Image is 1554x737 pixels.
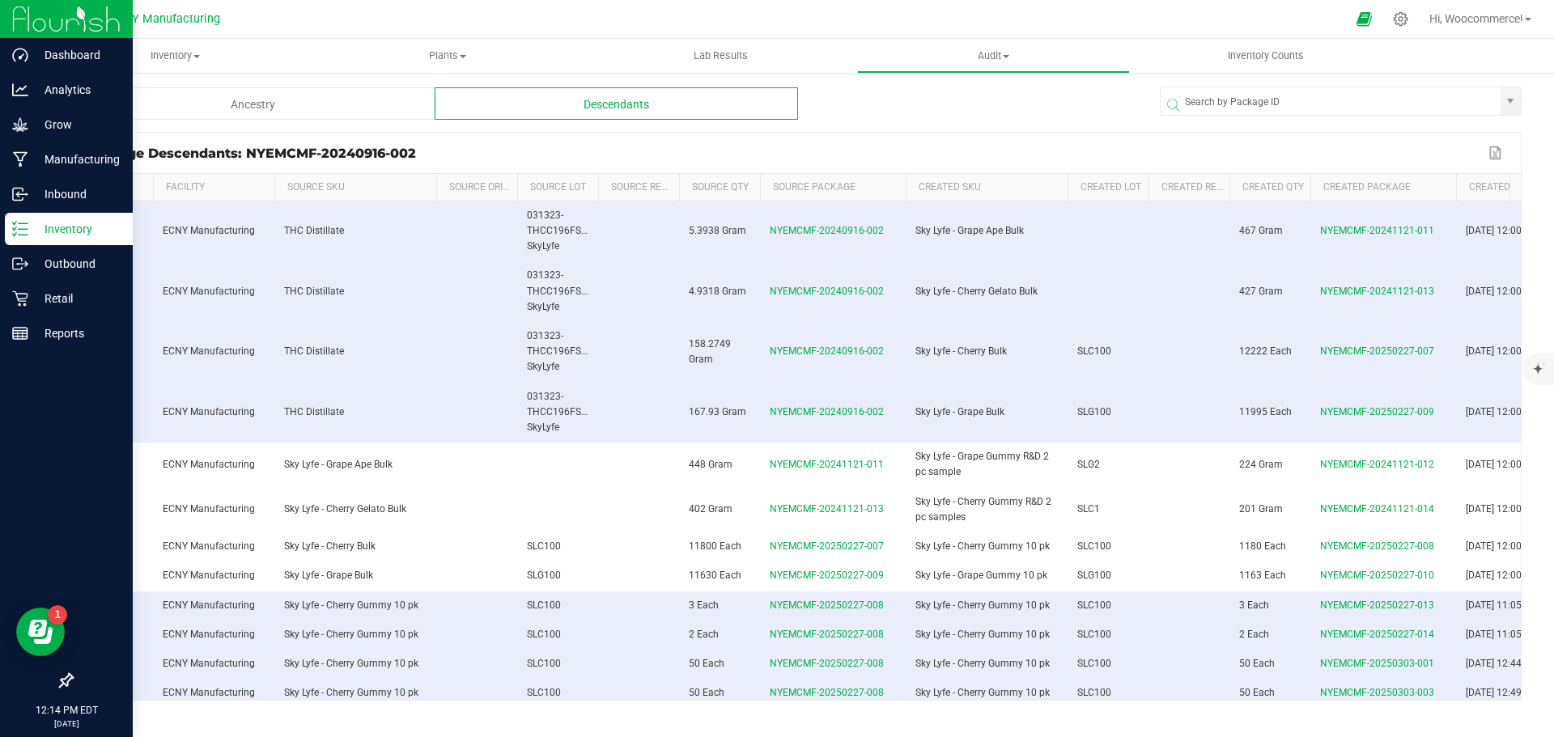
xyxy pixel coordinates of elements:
[915,345,1007,357] span: Sky Lyfe - Cherry Bulk
[527,629,561,640] span: SLC100
[28,80,125,100] p: Analytics
[163,503,255,515] span: ECNY Manufacturing
[915,629,1050,640] span: Sky Lyfe - Cherry Gummy 10 pk
[857,39,1130,73] a: Audit
[915,570,1047,581] span: Sky Lyfe - Grape Gummy 10 pk
[28,289,125,308] p: Retail
[1239,687,1275,698] span: 50 Each
[527,269,590,311] span: 031323-THCC196FSD-SkyLyfe
[1077,687,1111,698] span: SLC100
[12,151,28,167] inline-svg: Manufacturing
[1161,87,1501,116] input: Search by Package ID
[770,599,884,611] span: NYEMCMF-20250227-008
[163,540,255,552] span: ECNY Manufacturing
[1320,629,1434,640] span: NYEMCMF-20250227-014
[163,225,255,236] span: ECNY Manufacturing
[284,540,376,552] span: Sky Lyfe - Cherry Bulk
[1320,503,1434,515] span: NYEMCMF-20241121-014
[163,687,255,698] span: ECNY Manufacturing
[163,286,255,297] span: ECNY Manufacturing
[527,330,590,372] span: 031323-THCC196FSD-SkyLyfe
[12,47,28,63] inline-svg: Dashboard
[1310,174,1456,201] th: Created Package
[12,256,28,272] inline-svg: Outbound
[1077,406,1111,417] span: SLG100
[770,658,884,669] span: NYEMCMF-20250227-008
[312,49,584,63] span: Plants
[1320,540,1434,552] span: NYEMCMF-20250227-008
[915,286,1038,297] span: Sky Lyfe - Cherry Gelato Bulk
[48,605,67,625] iframe: Resource center unread badge
[770,629,884,640] span: NYEMCMF-20250227-008
[84,146,1484,161] div: Package Descendants: NYEMCMF-20240916-002
[12,290,28,307] inline-svg: Retail
[584,39,857,73] a: Lab Results
[1391,11,1411,27] div: Manage settings
[1206,49,1326,63] span: Inventory Counts
[163,570,255,581] span: ECNY Manufacturing
[39,49,312,63] span: Inventory
[689,599,719,611] span: 3 Each
[689,658,724,669] span: 50 Each
[284,687,418,698] span: Sky Lyfe - Cherry Gummy 10 pk
[163,629,255,640] span: ECNY Manufacturing
[284,503,406,515] span: Sky Lyfe - Cherry Gelato Bulk
[598,174,679,201] th: Source Ref Field
[163,459,255,470] span: ECNY Manufacturing
[915,225,1024,236] span: Sky Lyfe - Grape Ape Bulk
[312,39,584,73] a: Plants
[284,345,344,357] span: THC Distillate
[1239,570,1286,581] span: 1163 Each
[284,629,418,640] span: Sky Lyfe - Cherry Gummy 10 pk
[770,406,884,417] span: NYEMCMF-20240916-002
[527,599,561,611] span: SLC100
[770,286,884,297] span: NYEMCMF-20240916-002
[7,718,125,730] p: [DATE]
[689,570,741,581] span: 11630 Each
[1068,174,1149,201] th: Created Lot
[71,87,435,120] div: Ancestry
[1320,570,1434,581] span: NYEMCMF-20250227-010
[1320,225,1434,236] span: NYEMCMF-20241121-011
[527,570,561,581] span: SLG100
[16,608,65,656] iframe: Resource center
[1320,286,1434,297] span: NYEMCMF-20241121-013
[28,184,125,204] p: Inbound
[12,116,28,133] inline-svg: Grow
[1077,599,1111,611] span: SLC100
[770,225,884,236] span: NYEMCMF-20240916-002
[906,174,1068,201] th: Created SKU
[110,12,220,26] span: ECNY Manufacturing
[284,225,344,236] span: THC Distillate
[689,503,732,515] span: 402 Gram
[760,174,906,201] th: Source Package
[915,496,1051,523] span: Sky Lyfe - Cherry Gummy R&D 2 pc samples
[1320,658,1434,669] span: NYEMCMF-20250303-001
[527,391,590,433] span: 031323-THCC196FSD-SkyLyfe
[915,658,1050,669] span: Sky Lyfe - Cherry Gummy 10 pk
[1077,540,1111,552] span: SLC100
[28,219,125,239] p: Inventory
[1239,345,1292,357] span: 12222 Each
[689,406,746,417] span: 167.93 Gram
[689,687,724,698] span: 50 Each
[689,338,731,365] span: 158.2749 Gram
[517,174,598,201] th: Source Lot
[163,406,255,417] span: ECNY Manufacturing
[28,324,125,343] p: Reports
[689,286,746,297] span: 4.9318 Gram
[672,49,770,63] span: Lab Results
[28,45,125,65] p: Dashboard
[12,221,28,237] inline-svg: Inventory
[28,150,125,169] p: Manufacturing
[39,39,312,73] a: Inventory
[1077,629,1111,640] span: SLC100
[7,703,125,718] p: 12:14 PM EDT
[1130,39,1403,73] a: Inventory Counts
[527,210,590,252] span: 031323-THCC196FSD-SkyLyfe
[1320,599,1434,611] span: NYEMCMF-20250227-013
[1320,459,1434,470] span: NYEMCMF-20241121-012
[915,406,1004,417] span: Sky Lyfe - Grape Bulk
[1320,406,1434,417] span: NYEMCMF-20250227-009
